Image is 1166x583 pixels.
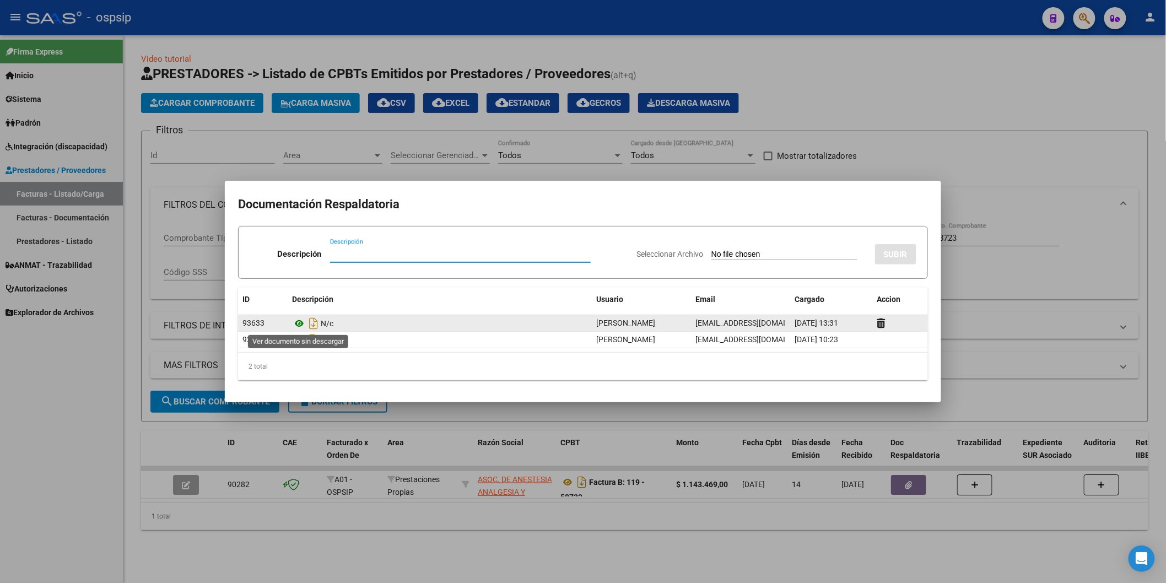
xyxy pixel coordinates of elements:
[238,353,928,380] div: 2 total
[790,288,873,311] datatable-header-cell: Cargado
[292,295,333,304] span: Descripción
[242,295,250,304] span: ID
[636,250,703,258] span: Seleccionar Archivo
[873,288,928,311] datatable-header-cell: Accion
[306,315,321,332] i: Descargar documento
[292,315,587,332] div: N/c
[695,295,715,304] span: Email
[596,335,655,344] span: [PERSON_NAME]
[288,288,592,311] datatable-header-cell: Descripción
[238,288,288,311] datatable-header-cell: ID
[695,319,818,327] span: [EMAIL_ADDRESS][DOMAIN_NAME]
[292,331,587,349] div: .
[592,288,691,311] datatable-header-cell: Usuario
[884,250,908,260] span: SUBIR
[875,244,916,264] button: SUBIR
[306,331,321,349] i: Descargar documento
[596,295,623,304] span: Usuario
[795,319,838,327] span: [DATE] 13:31
[795,335,838,344] span: [DATE] 10:23
[691,288,790,311] datatable-header-cell: Email
[242,319,264,327] span: 93633
[277,248,321,261] p: Descripción
[242,335,264,344] span: 92255
[238,194,928,215] h2: Documentación Respaldatoria
[695,335,818,344] span: [EMAIL_ADDRESS][DOMAIN_NAME]
[596,319,655,327] span: [PERSON_NAME]
[795,295,824,304] span: Cargado
[877,295,901,304] span: Accion
[1129,546,1155,572] div: Open Intercom Messenger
